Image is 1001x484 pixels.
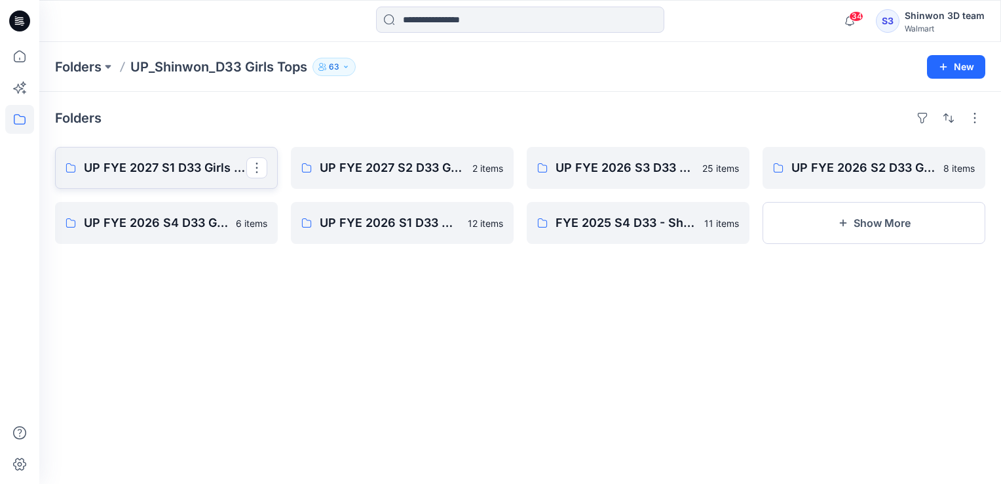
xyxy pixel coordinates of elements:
div: Shinwon 3D team [905,8,985,24]
p: UP FYE 2026 S3 D33 Girls Tops Shinwon [556,159,694,177]
button: New [927,55,985,79]
h4: Folders [55,110,102,126]
p: 6 items [236,216,267,230]
p: 12 items [468,216,503,230]
div: S3 [876,9,899,33]
p: UP FYE 2026 S1 D33 Girls Tops Shinwon [320,214,460,232]
p: 11 items [704,216,739,230]
p: 25 items [702,161,739,175]
a: UP FYE 2026 S1 D33 Girls Tops Shinwon12 items [291,202,514,244]
a: UP FYE 2026 S4 D33 Girls Tops Shinwon6 items [55,202,278,244]
p: UP FYE 2027 S2 D33 Girls Tops Shinwon [320,159,464,177]
p: UP FYE 2027 S1 D33 Girls Tops Shinwon [84,159,246,177]
div: Walmart [905,24,985,33]
p: 8 items [943,161,975,175]
p: UP FYE 2026 S4 D33 Girls Tops Shinwon [84,214,228,232]
button: Show More [763,202,985,244]
a: UP FYE 2027 S1 D33 Girls Tops Shinwon [55,147,278,189]
span: 34 [849,11,863,22]
a: Folders [55,58,102,76]
a: UP FYE 2027 S2 D33 Girls Tops Shinwon2 items [291,147,514,189]
p: UP_Shinwon_D33 Girls Tops [130,58,307,76]
a: FYE 2025 S4 D33 - Shinwon Girls Tops11 items [527,202,749,244]
p: UP FYE 2026 S2 D33 Girls Tops Shinwon [791,159,935,177]
p: 2 items [472,161,503,175]
a: UP FYE 2026 S2 D33 Girls Tops Shinwon8 items [763,147,985,189]
p: 63 [329,60,339,74]
button: 63 [312,58,356,76]
a: UP FYE 2026 S3 D33 Girls Tops Shinwon25 items [527,147,749,189]
p: FYE 2025 S4 D33 - Shinwon Girls Tops [556,214,696,232]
